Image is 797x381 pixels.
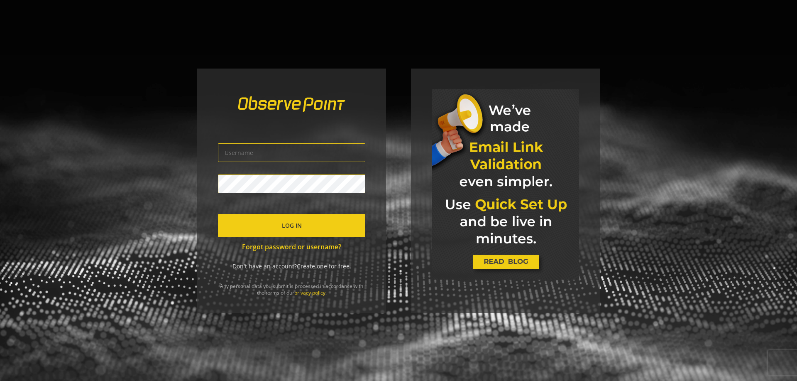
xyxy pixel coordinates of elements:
a: Forgot password or username? [218,242,365,252]
a: privacy policy [294,289,325,296]
div: Any personal data you submit is processed in accordance with the terms of our . [197,283,386,313]
span: Log In [282,218,302,233]
img: marketing-banner.jpg [432,89,579,280]
a: Create one for free [297,262,350,270]
input: Username [218,143,365,162]
div: Don't have an account? . [218,262,365,270]
button: Log In [218,214,365,237]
